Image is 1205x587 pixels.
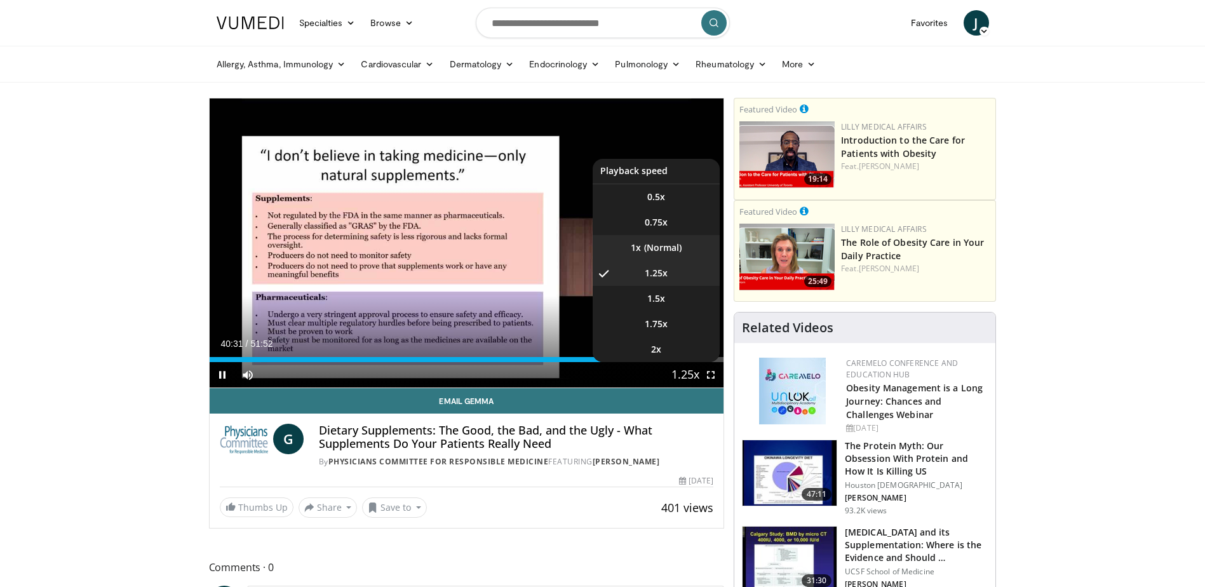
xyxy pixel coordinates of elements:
[645,216,668,229] span: 0.75x
[220,497,293,517] a: Thumbs Up
[739,121,835,188] img: acc2e291-ced4-4dd5-b17b-d06994da28f3.png.150x105_q85_crop-smart_upscale.png
[739,121,835,188] a: 19:14
[362,497,427,518] button: Save to
[593,456,660,467] a: [PERSON_NAME]
[739,224,835,290] img: e1208b6b-349f-4914-9dd7-f97803bdbf1d.png.150x105_q85_crop-smart_upscale.png
[522,51,607,77] a: Endocrinology
[903,10,956,36] a: Favorites
[210,388,724,414] a: Email Gemma
[273,424,304,454] a: G
[845,493,988,503] p: [PERSON_NAME]
[645,318,668,330] span: 1.75x
[631,241,641,254] span: 1x
[859,161,919,172] a: [PERSON_NAME]
[739,224,835,290] a: 25:49
[235,362,260,388] button: Mute
[442,51,522,77] a: Dermatology
[841,134,965,159] a: Introduction to the Care for Patients with Obesity
[250,339,273,349] span: 51:52
[328,456,549,467] a: Physicians Committee for Responsible Medicine
[299,497,358,518] button: Share
[774,51,823,77] a: More
[802,574,832,587] span: 31:30
[209,51,354,77] a: Allergy, Asthma, Immunology
[804,173,831,185] span: 19:14
[661,500,713,515] span: 401 views
[209,559,725,576] span: Comments 0
[210,98,724,388] video-js: Video Player
[845,506,887,516] p: 93.2K views
[645,267,668,280] span: 1.25x
[210,362,235,388] button: Pause
[846,422,985,434] div: [DATE]
[698,362,724,388] button: Fullscreen
[841,161,990,172] div: Feat.
[841,121,927,132] a: Lilly Medical Affairs
[688,51,774,77] a: Rheumatology
[845,526,988,564] h3: [MEDICAL_DATA] and its Supplementation: Where is the Evidence and Should …
[742,440,988,516] a: 47:11 The Protein Myth: Our Obsession With Protein and How It Is Killing US Houston [DEMOGRAPHIC_...
[759,358,826,424] img: 45df64a9-a6de-482c-8a90-ada250f7980c.png.150x105_q85_autocrop_double_scale_upscale_version-0.2.jpg
[845,440,988,478] h3: The Protein Myth: Our Obsession With Protein and How It Is Killing US
[319,424,713,451] h4: Dietary Supplements: The Good, the Bad, and the Ugly - What Supplements Do Your Patients Really Need
[846,358,958,380] a: CaReMeLO Conference and Education Hub
[673,362,698,388] button: Playback Rate
[841,224,927,234] a: Lilly Medical Affairs
[964,10,989,36] a: J
[841,236,984,262] a: The Role of Obesity Care in Your Daily Practice
[739,104,797,115] small: Featured Video
[476,8,730,38] input: Search topics, interventions
[679,475,713,487] div: [DATE]
[651,343,661,356] span: 2x
[802,488,832,501] span: 47:11
[742,320,833,335] h4: Related Videos
[739,206,797,217] small: Featured Video
[647,191,665,203] span: 0.5x
[221,339,243,349] span: 40:31
[647,292,665,305] span: 1.5x
[319,456,713,468] div: By FEATURING
[845,567,988,577] p: UCSF School of Medicine
[363,10,421,36] a: Browse
[743,440,837,506] img: b7b8b05e-5021-418b-a89a-60a270e7cf82.150x105_q85_crop-smart_upscale.jpg
[845,480,988,490] p: Houston [DEMOGRAPHIC_DATA]
[804,276,831,287] span: 25:49
[217,17,284,29] img: VuMedi Logo
[353,51,441,77] a: Cardiovascular
[841,263,990,274] div: Feat.
[607,51,688,77] a: Pulmonology
[220,424,268,454] img: Physicians Committee for Responsible Medicine
[246,339,248,349] span: /
[846,382,983,421] a: Obesity Management is a Long Journey: Chances and Challenges Webinar
[292,10,363,36] a: Specialties
[210,357,724,362] div: Progress Bar
[859,263,919,274] a: [PERSON_NAME]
